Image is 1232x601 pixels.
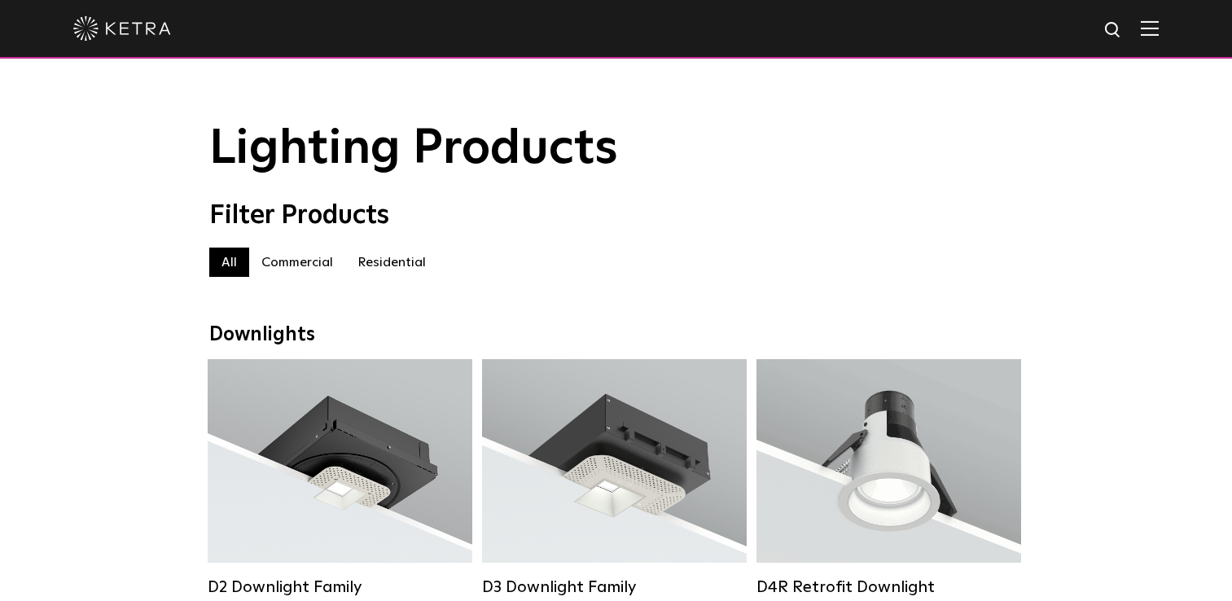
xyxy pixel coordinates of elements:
label: All [209,248,249,277]
label: Residential [345,248,438,277]
div: D4R Retrofit Downlight [756,577,1021,597]
img: search icon [1103,20,1124,41]
div: Filter Products [209,200,1024,231]
img: Hamburger%20Nav.svg [1141,20,1159,36]
a: D4R Retrofit Downlight Lumen Output:800Colors:White / BlackBeam Angles:15° / 25° / 40° / 60°Watta... [756,359,1021,597]
div: Downlights [209,323,1024,347]
div: D3 Downlight Family [482,577,747,597]
div: D2 Downlight Family [208,577,472,597]
label: Commercial [249,248,345,277]
a: D3 Downlight Family Lumen Output:700 / 900 / 1100Colors:White / Black / Silver / Bronze / Paintab... [482,359,747,597]
span: Lighting Products [209,125,618,173]
a: D2 Downlight Family Lumen Output:1200Colors:White / Black / Gloss Black / Silver / Bronze / Silve... [208,359,472,597]
img: ketra-logo-2019-white [73,16,171,41]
